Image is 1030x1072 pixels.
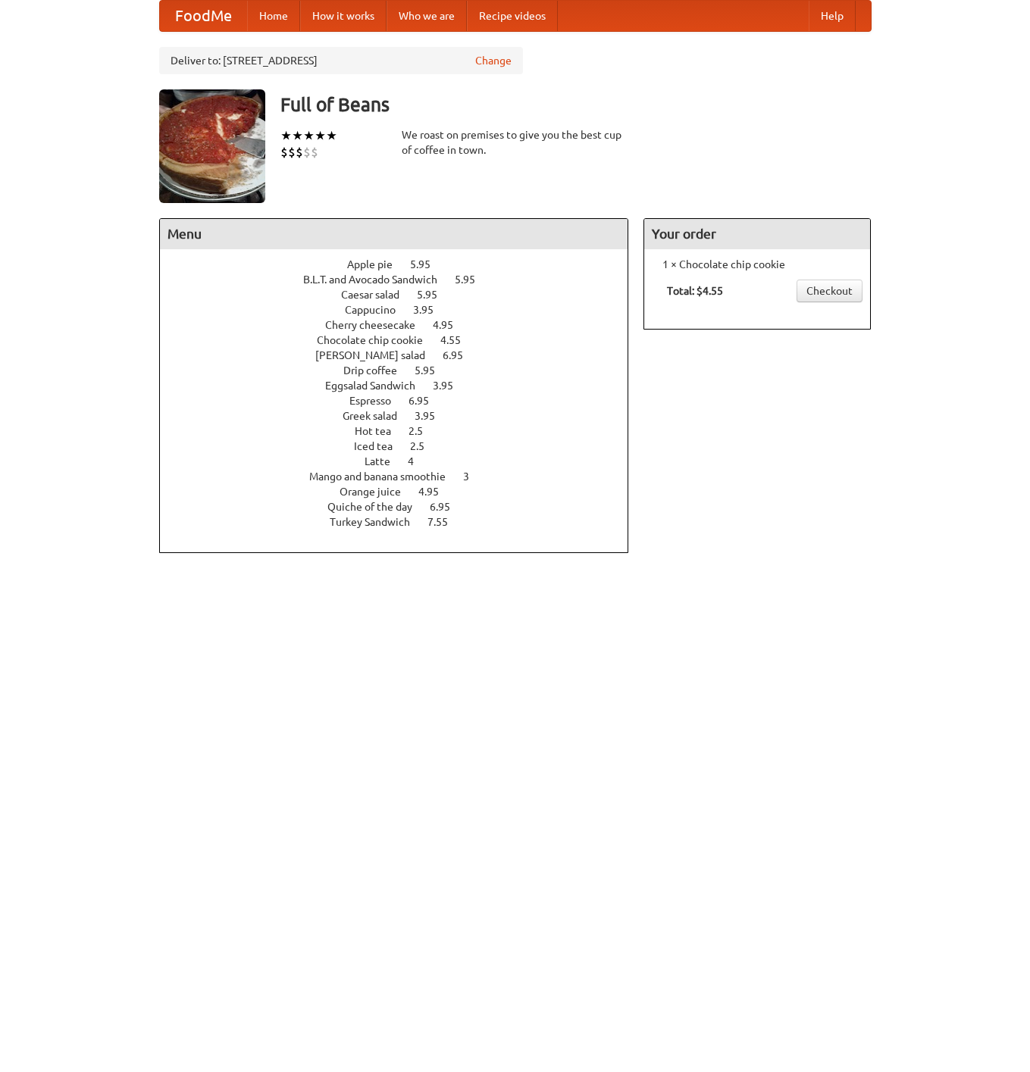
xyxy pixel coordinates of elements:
[345,304,462,316] a: Cappucino 3.95
[292,127,303,144] li: ★
[303,144,311,161] li: $
[402,127,629,158] div: We roast on premises to give you the best cup of coffee in town.
[315,349,491,361] a: [PERSON_NAME] salad 6.95
[341,289,415,301] span: Caesar salad
[300,1,387,31] a: How it works
[160,1,247,31] a: FoodMe
[343,364,463,377] a: Drip coffee 5.95
[355,425,451,437] a: Hot tea 2.5
[409,395,444,407] span: 6.95
[415,410,450,422] span: 3.95
[325,319,481,331] a: Cherry cheesecake 4.95
[349,395,457,407] a: Espresso 6.95
[327,501,427,513] span: Quiche of the day
[317,334,438,346] span: Chocolate chip cookie
[475,53,512,68] a: Change
[288,144,296,161] li: $
[347,258,408,270] span: Apple pie
[409,425,438,437] span: 2.5
[433,380,468,392] span: 3.95
[343,410,463,422] a: Greek salad 3.95
[467,1,558,31] a: Recipe videos
[387,1,467,31] a: Who we are
[365,455,405,467] span: Latte
[343,364,412,377] span: Drip coffee
[418,486,454,498] span: 4.95
[408,455,429,467] span: 4
[280,127,292,144] li: ★
[797,280,863,302] a: Checkout
[159,89,265,203] img: angular.jpg
[427,516,463,528] span: 7.55
[417,289,452,301] span: 5.95
[315,349,440,361] span: [PERSON_NAME] salad
[354,440,452,452] a: Iced tea 2.5
[311,144,318,161] li: $
[309,470,461,483] span: Mango and banana smoothie
[410,440,440,452] span: 2.5
[280,144,288,161] li: $
[430,501,465,513] span: 6.95
[160,219,628,249] h4: Menu
[455,273,490,286] span: 5.95
[247,1,300,31] a: Home
[341,289,465,301] a: Caesar salad 5.95
[309,470,497,483] a: Mango and banana smoothie 3
[809,1,856,31] a: Help
[317,334,489,346] a: Chocolate chip cookie 4.55
[433,319,468,331] span: 4.95
[159,47,523,74] div: Deliver to: [STREET_ADDRESS]
[330,516,425,528] span: Turkey Sandwich
[354,440,408,452] span: Iced tea
[340,486,467,498] a: Orange juice 4.95
[463,470,484,483] span: 3
[330,516,476,528] a: Turkey Sandwich 7.55
[347,258,459,270] a: Apple pie 5.95
[325,380,481,392] a: Eggsalad Sandwich 3.95
[413,304,449,316] span: 3.95
[365,455,442,467] a: Latte 4
[303,127,315,144] li: ★
[303,273,503,286] a: B.L.T. and Avocado Sandwich 5.95
[345,304,411,316] span: Cappucino
[325,380,430,392] span: Eggsalad Sandwich
[349,395,406,407] span: Espresso
[415,364,450,377] span: 5.95
[296,144,303,161] li: $
[355,425,406,437] span: Hot tea
[326,127,337,144] li: ★
[667,285,723,297] b: Total: $4.55
[303,273,452,286] span: B.L.T. and Avocado Sandwich
[325,319,430,331] span: Cherry cheesecake
[327,501,478,513] a: Quiche of the day 6.95
[315,127,326,144] li: ★
[280,89,872,120] h3: Full of Beans
[652,257,863,272] li: 1 × Chocolate chip cookie
[343,410,412,422] span: Greek salad
[340,486,416,498] span: Orange juice
[410,258,446,270] span: 5.95
[644,219,870,249] h4: Your order
[440,334,476,346] span: 4.55
[443,349,478,361] span: 6.95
